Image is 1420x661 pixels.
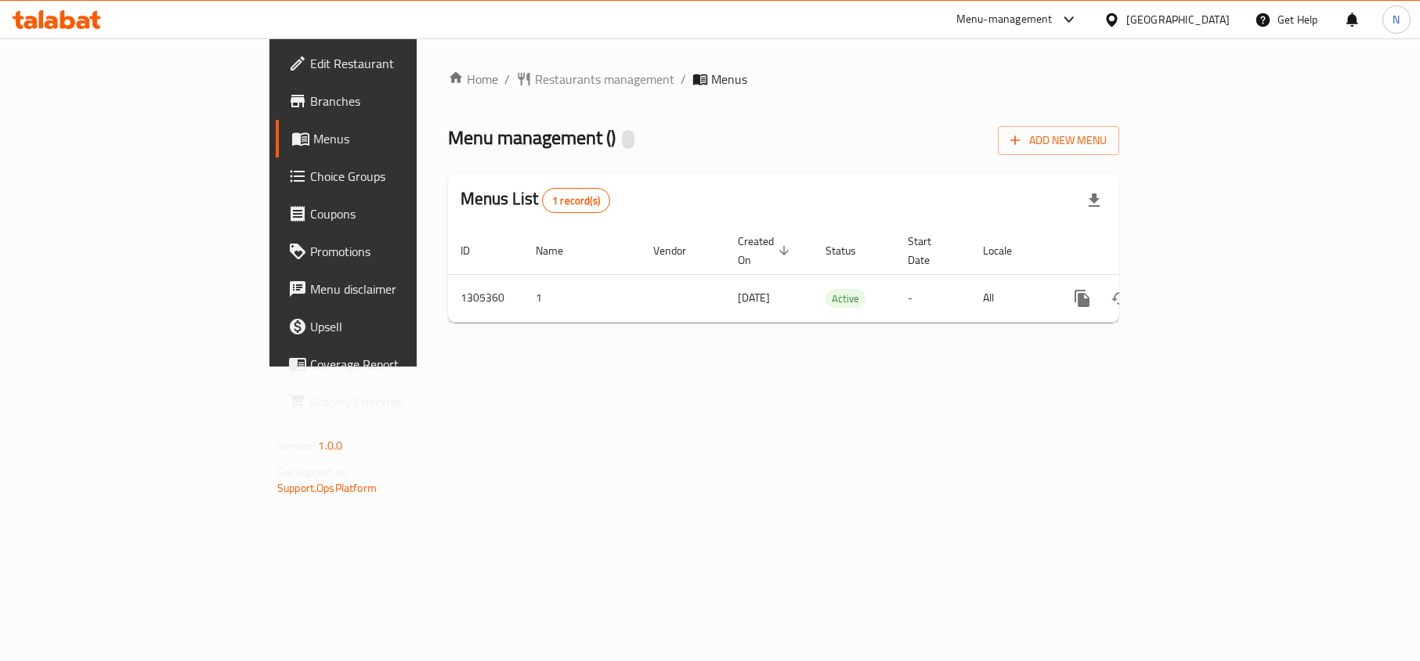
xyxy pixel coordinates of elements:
a: Menus [276,120,507,157]
span: Name [536,241,584,260]
a: Menu disclaimer [276,270,507,308]
span: Get support on: [277,462,349,482]
a: Choice Groups [276,157,507,195]
span: Locale [983,241,1032,260]
span: Status [826,241,876,260]
td: All [970,274,1051,322]
li: / [504,70,510,88]
th: Actions [1051,227,1227,275]
span: Upsell [310,317,494,336]
button: Change Status [1101,280,1139,317]
td: 1 [523,274,641,322]
span: N [1393,11,1400,28]
span: Edit Restaurant [310,54,494,73]
a: Grocery Checklist [276,383,507,421]
span: Active [826,290,865,308]
table: enhanced table [448,227,1227,323]
a: Promotions [276,233,507,270]
span: Grocery Checklist [310,392,494,411]
td: - [895,274,970,322]
span: Menus [313,129,494,148]
a: Support.OpsPlatform [277,478,377,498]
span: Add New Menu [1010,131,1107,150]
span: Coupons [310,204,494,223]
span: Menus [711,70,747,88]
span: Start Date [908,232,952,269]
span: Choice Groups [310,167,494,186]
h2: Menus List [461,187,610,213]
span: Created On [738,232,794,269]
span: 1.0.0 [318,435,342,456]
span: [DATE] [738,287,770,308]
div: Export file [1075,182,1113,219]
span: Restaurants management [535,70,674,88]
nav: breadcrumb [448,70,1119,88]
a: Upsell [276,308,507,345]
a: Edit Restaurant [276,45,507,82]
span: Version: [277,435,316,456]
button: Add New Menu [998,126,1119,155]
a: Coverage Report [276,345,507,383]
span: Menu disclaimer [310,280,494,298]
div: Menu-management [956,10,1053,29]
span: Menu management ( ) [448,120,616,155]
div: Total records count [542,188,610,213]
div: [GEOGRAPHIC_DATA] [1126,11,1230,28]
button: more [1064,280,1101,317]
div: Active [826,289,865,308]
span: Vendor [653,241,706,260]
span: 1 record(s) [543,193,609,208]
li: / [681,70,686,88]
a: Branches [276,82,507,120]
a: Coupons [276,195,507,233]
span: Coverage Report [310,355,494,374]
a: Restaurants management [516,70,674,88]
span: ID [461,241,490,260]
span: Branches [310,92,494,110]
span: Promotions [310,242,494,261]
